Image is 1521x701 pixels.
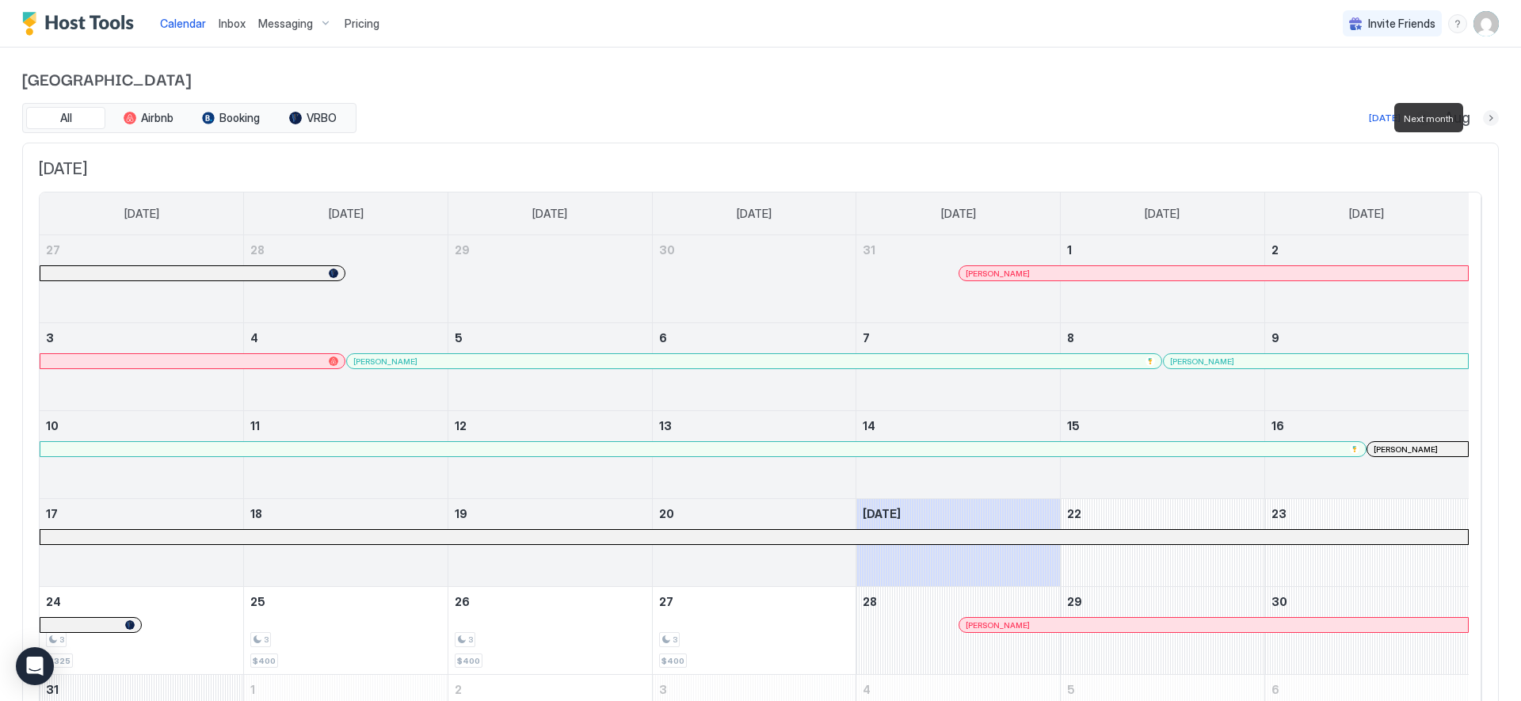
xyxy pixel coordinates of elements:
[1368,17,1435,31] span: Invite Friends
[1170,356,1462,367] div: [PERSON_NAME]
[863,331,870,345] span: 7
[250,683,255,696] span: 1
[48,656,71,666] span: $325
[191,107,270,129] button: Booking
[448,587,652,616] a: August 26, 2025
[109,192,175,235] a: Sunday
[856,411,1061,499] td: August 14, 2025
[966,269,1030,279] span: [PERSON_NAME]
[659,419,672,432] span: 13
[856,499,1060,528] a: August 21, 2025
[1264,323,1469,411] td: August 9, 2025
[109,107,188,129] button: Airbnb
[1061,323,1264,352] a: August 8, 2025
[652,587,856,675] td: August 27, 2025
[46,243,60,257] span: 27
[455,507,467,520] span: 19
[448,235,652,265] a: July 29, 2025
[1265,411,1469,440] a: August 16, 2025
[856,587,1060,616] a: August 28, 2025
[244,411,448,499] td: August 11, 2025
[856,411,1060,440] a: August 14, 2025
[737,207,772,221] span: [DATE]
[863,507,901,520] span: [DATE]
[141,111,173,125] span: Airbnb
[1264,235,1469,323] td: August 2, 2025
[652,499,856,587] td: August 20, 2025
[517,192,583,235] a: Tuesday
[124,207,159,221] span: [DATE]
[659,243,675,257] span: 30
[1265,235,1469,265] a: August 2, 2025
[925,192,992,235] a: Thursday
[1145,207,1180,221] span: [DATE]
[258,17,313,31] span: Messaging
[1061,411,1265,499] td: August 15, 2025
[22,12,141,36] div: Host Tools Logo
[40,587,244,675] td: August 24, 2025
[244,499,448,528] a: August 18, 2025
[448,411,652,499] td: August 12, 2025
[244,587,448,675] td: August 25, 2025
[16,647,54,685] div: Open Intercom Messenger
[448,587,652,675] td: August 26, 2025
[345,17,379,31] span: Pricing
[46,595,61,608] span: 24
[244,411,448,440] a: August 11, 2025
[448,499,652,528] a: August 19, 2025
[1067,595,1082,608] span: 29
[46,331,54,345] span: 3
[59,634,64,645] span: 3
[863,243,875,257] span: 31
[160,17,206,30] span: Calendar
[856,587,1061,675] td: August 28, 2025
[863,683,871,696] span: 4
[673,634,677,645] span: 3
[1349,207,1384,221] span: [DATE]
[856,323,1060,352] a: August 7, 2025
[966,620,1462,631] div: [PERSON_NAME]
[219,111,260,125] span: Booking
[653,411,856,440] a: August 13, 2025
[1404,112,1454,124] span: Next month
[40,411,244,499] td: August 10, 2025
[1067,683,1075,696] span: 5
[659,595,673,608] span: 27
[448,235,652,323] td: July 29, 2025
[653,587,856,616] a: August 27, 2025
[455,243,470,257] span: 29
[455,683,462,696] span: 2
[1369,111,1401,125] div: [DATE]
[307,111,337,125] span: VRBO
[60,111,72,125] span: All
[353,356,417,367] span: [PERSON_NAME]
[22,103,356,133] div: tab-group
[1061,587,1265,675] td: August 29, 2025
[966,269,1462,279] div: [PERSON_NAME]
[40,235,244,323] td: July 27, 2025
[1264,499,1469,587] td: August 23, 2025
[1367,109,1403,128] button: [DATE]
[46,419,59,432] span: 10
[250,507,262,520] span: 18
[264,634,269,645] span: 3
[966,620,1030,631] span: [PERSON_NAME]
[941,207,976,221] span: [DATE]
[652,411,856,499] td: August 13, 2025
[46,683,59,696] span: 31
[457,656,480,666] span: $400
[1264,587,1469,675] td: August 30, 2025
[1061,323,1265,411] td: August 8, 2025
[1448,14,1467,33] div: menu
[353,356,1155,367] div: [PERSON_NAME]
[160,15,206,32] a: Calendar
[1067,243,1072,257] span: 1
[1067,507,1081,520] span: 22
[455,419,467,432] span: 12
[253,656,276,666] span: $400
[40,587,243,616] a: August 24, 2025
[721,192,787,235] a: Wednesday
[250,595,265,608] span: 25
[1333,192,1400,235] a: Saturday
[1271,683,1279,696] span: 6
